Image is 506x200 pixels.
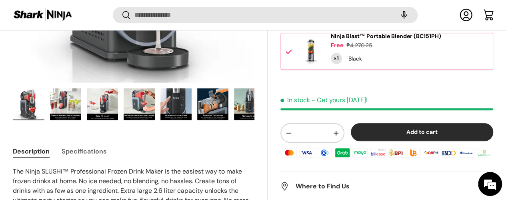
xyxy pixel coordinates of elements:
img: qrph [422,147,440,159]
img: Ninja SLUSHi™ Professional Frozen Drink Maker [50,88,81,120]
img: maya [351,147,369,159]
div: Quantity [331,53,342,64]
div: Leave a message [42,45,134,55]
img: gcash [316,147,333,159]
textarea: Type your message and click 'Submit' [4,123,152,151]
p: - Get yours [DATE]! [312,96,368,105]
em: Submit [117,151,145,162]
img: landbank [476,147,493,159]
button: Add to cart [351,123,493,141]
a: Ninja Blast™ Portable Blender (BC151PH) [331,33,441,40]
img: bpi [387,147,404,159]
speech-search-button: Search by voice [391,6,417,24]
img: ubp [404,147,422,159]
img: Ninja SLUSHi™ Professional Frozen Drink Maker [197,88,228,120]
img: grabpay [334,147,351,159]
img: visa [298,147,316,159]
img: metrobank [458,147,475,159]
img: Ninja SLUSHi™ Professional Frozen Drink Maker [13,88,44,120]
img: Ninja SLUSHi™ Professional Frozen Drink Maker [87,88,118,120]
img: master [280,147,298,159]
img: Ninja SLUSHi™ Professional Frozen Drink Maker [124,88,155,120]
img: Ninja SLUSHi™ Professional Frozen Drink Maker [160,88,192,120]
span: We are offline. Please leave us a message. [17,53,140,134]
button: Specifications [62,142,107,160]
div: ₱4,270.25 [346,41,372,50]
h2: Where to Find Us [280,182,480,191]
div: Free [331,41,344,50]
div: Minimize live chat window [131,4,150,23]
img: Ninja SLUSHi™ Professional Frozen Drink Maker [234,88,265,120]
div: Black [348,55,362,63]
img: billease [369,147,386,159]
img: Shark Ninja Philippines [13,7,73,23]
img: bdo [440,147,458,159]
span: In stock [280,96,310,105]
button: Description [13,142,50,160]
